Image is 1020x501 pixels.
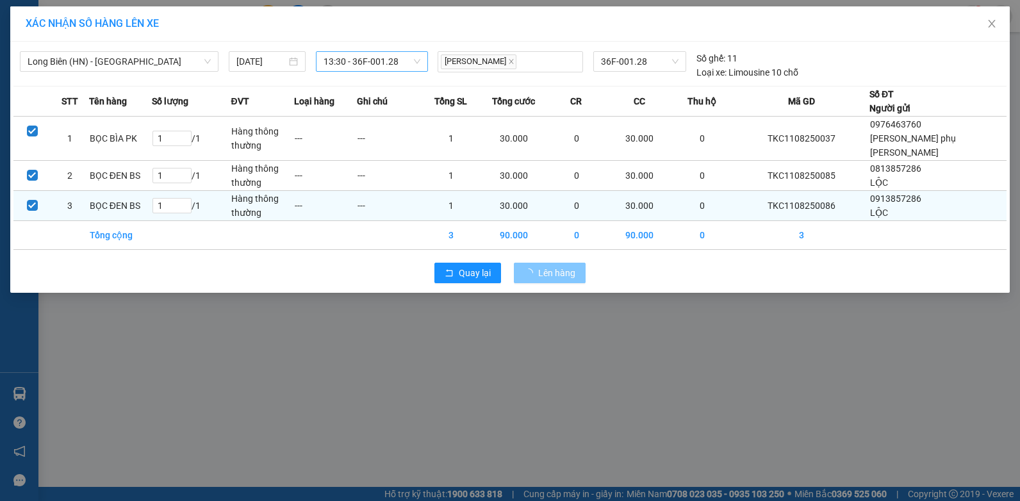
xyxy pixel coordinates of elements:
td: 30.000 [482,161,545,191]
span: 36F-001.28 [601,52,679,71]
td: Hàng thông thường [231,161,293,191]
span: STT [62,94,78,108]
span: XÁC NHẬN SỐ HÀNG LÊN XE [26,17,159,29]
span: Số lượng [152,94,188,108]
span: [PERSON_NAME] [441,54,516,69]
span: down [181,206,188,213]
span: 0976463760 [870,119,921,129]
td: 30.000 [608,191,671,221]
span: Quay lại [459,266,491,280]
td: --- [357,191,420,221]
button: Close [974,6,1010,42]
span: Long Biên (HN) - Thanh Hóa [28,52,211,71]
td: 1 [420,161,482,191]
td: 3 [420,221,482,250]
span: [PERSON_NAME] phụ [PERSON_NAME] [870,133,956,158]
span: Decrease Value [177,138,191,145]
td: 0 [671,191,734,221]
td: --- [357,117,420,161]
td: 30.000 [482,191,545,221]
span: Loại xe: [696,65,727,79]
td: 0 [545,191,608,221]
td: TKC1108250085 [734,161,869,191]
span: Decrease Value [177,206,191,213]
td: 3 [734,221,869,250]
span: 0913857286 [870,193,921,204]
span: Lên hàng [538,266,575,280]
td: 1 [420,117,482,161]
td: BỌC ĐEN BS [89,161,152,191]
span: Số ghế: [696,51,725,65]
td: Hàng thông thường [231,191,293,221]
span: up [181,199,188,207]
td: 0 [545,161,608,191]
td: 90.000 [482,221,545,250]
td: / 1 [152,117,231,161]
td: Hàng thông thường [231,117,293,161]
td: 0 [545,117,608,161]
td: 0 [671,117,734,161]
span: Mã GD [788,94,815,108]
td: 0 [671,221,734,250]
td: / 1 [152,161,231,191]
span: 0813857286 [870,163,921,174]
input: 11/08/2025 [236,54,286,69]
td: --- [357,161,420,191]
td: 90.000 [608,221,671,250]
td: TKC1108250086 [734,191,869,221]
td: 30.000 [608,117,671,161]
span: Decrease Value [177,176,191,183]
span: close [508,58,514,65]
span: down [181,176,188,183]
span: LỘC [870,177,888,188]
span: up [181,132,188,140]
span: CR [570,94,582,108]
span: Tên hàng [89,94,127,108]
span: ĐVT [231,94,249,108]
button: Lên hàng [514,263,586,283]
td: 30.000 [608,161,671,191]
span: LỘC [870,208,888,218]
div: Số ĐT Người gửi [869,87,910,115]
span: Increase Value [177,199,191,206]
div: Limousine 10 chỗ [696,65,798,79]
td: --- [294,117,357,161]
td: 30.000 [482,117,545,161]
span: 13:30 - 36F-001.28 [324,52,420,71]
span: Ghi chú [357,94,388,108]
td: TKC1108250037 [734,117,869,161]
td: BỌC BÌA PK [89,117,152,161]
td: BỌC ĐEN BS [89,191,152,221]
td: --- [294,161,357,191]
td: 0 [545,221,608,250]
div: 11 [696,51,737,65]
td: 2 [51,161,89,191]
span: Tổng SL [434,94,467,108]
span: Increase Value [177,168,191,176]
span: down [181,138,188,146]
td: 0 [671,161,734,191]
span: rollback [445,268,454,279]
span: up [181,169,188,177]
td: 1 [51,117,89,161]
button: rollbackQuay lại [434,263,501,283]
span: close [987,19,997,29]
span: Loại hàng [294,94,334,108]
span: CC [634,94,645,108]
td: Tổng cộng [89,221,152,250]
span: loading [524,268,538,277]
span: Thu hộ [687,94,716,108]
td: --- [294,191,357,221]
span: Tổng cước [492,94,535,108]
td: 3 [51,191,89,221]
td: / 1 [152,191,231,221]
td: 1 [420,191,482,221]
span: Increase Value [177,131,191,138]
